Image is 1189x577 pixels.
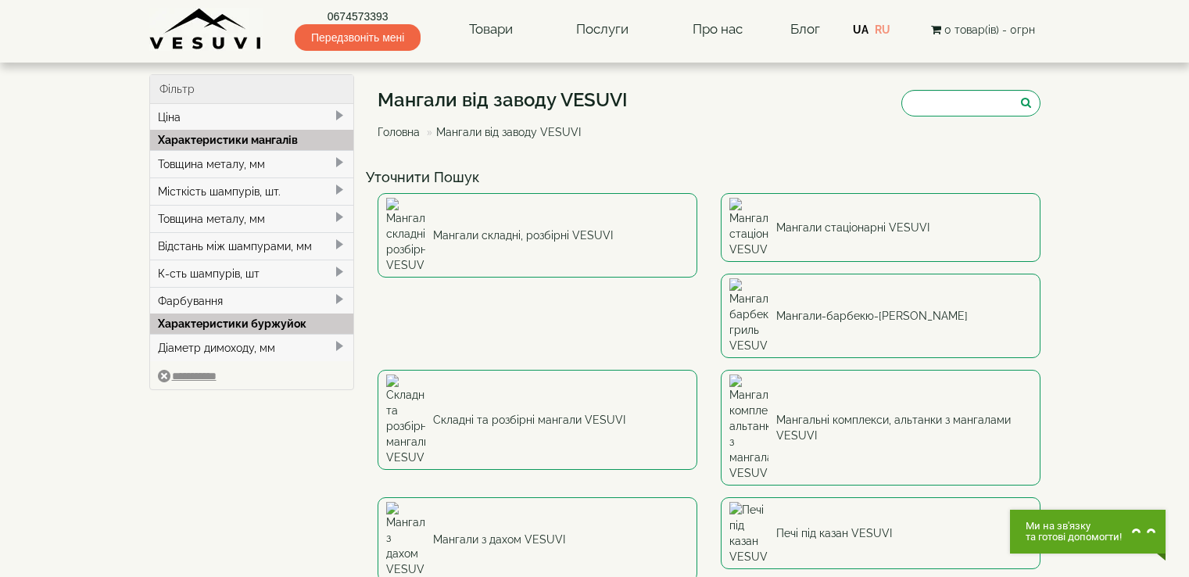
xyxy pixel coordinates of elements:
[378,193,697,278] a: Мангали складні, розбірні VESUVI Мангали складні, розбірні VESUVI
[150,150,354,177] div: Товщина металу, мм
[729,198,768,257] img: Мангали стаціонарні VESUVI
[944,23,1035,36] span: 0 товар(ів) - 0грн
[149,8,263,51] img: Завод VESUVI
[729,502,768,564] img: Печі під казан VESUVI
[378,126,420,138] a: Головна
[721,370,1040,486] a: Мангальні комплекси, альтанки з мангалами VESUVI Мангальні комплекси, альтанки з мангалами VESUVI
[150,260,354,287] div: К-сть шампурів, шт
[729,278,768,353] img: Мангали-барбекю-гриль VESUVI
[150,205,354,232] div: Товщина металу, мм
[295,24,421,51] span: Передзвоніть мені
[729,375,768,481] img: Мангальні комплекси, альтанки з мангалами VESUVI
[677,12,758,48] a: Про нас
[150,75,354,104] div: Фільтр
[875,23,890,36] a: RU
[423,124,581,140] li: Мангали від заводу VESUVI
[150,104,354,131] div: Ціна
[150,334,354,361] div: Діаметр димоходу, мм
[150,287,354,314] div: Фарбування
[150,232,354,260] div: Відстань між шампурами, мм
[378,370,697,470] a: Складні та розбірні мангали VESUVI Складні та розбірні мангали VESUVI
[295,9,421,24] a: 0674573393
[366,170,1052,185] h4: Уточнити Пошук
[1026,521,1122,532] span: Ми на зв'язку
[150,130,354,150] div: Характеристики мангалів
[853,23,868,36] a: UA
[1026,532,1122,543] span: та готові допомогти!
[378,90,628,110] h1: Мангали від заводу VESUVI
[150,177,354,205] div: Місткість шампурів, шт.
[386,502,425,577] img: Мангали з дахом VESUVI
[386,375,425,465] img: Складні та розбірні мангали VESUVI
[721,274,1040,358] a: Мангали-барбекю-гриль VESUVI Мангали-барбекю-[PERSON_NAME]
[721,193,1040,262] a: Мангали стаціонарні VESUVI Мангали стаціонарні VESUVI
[560,12,644,48] a: Послуги
[790,21,820,37] a: Блог
[386,198,425,273] img: Мангали складні, розбірні VESUVI
[721,497,1040,569] a: Печі під казан VESUVI Печі під казан VESUVI
[150,314,354,334] div: Характеристики буржуйок
[926,21,1040,38] button: 0 товар(ів) - 0грн
[1010,510,1166,554] button: Chat button
[453,12,528,48] a: Товари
